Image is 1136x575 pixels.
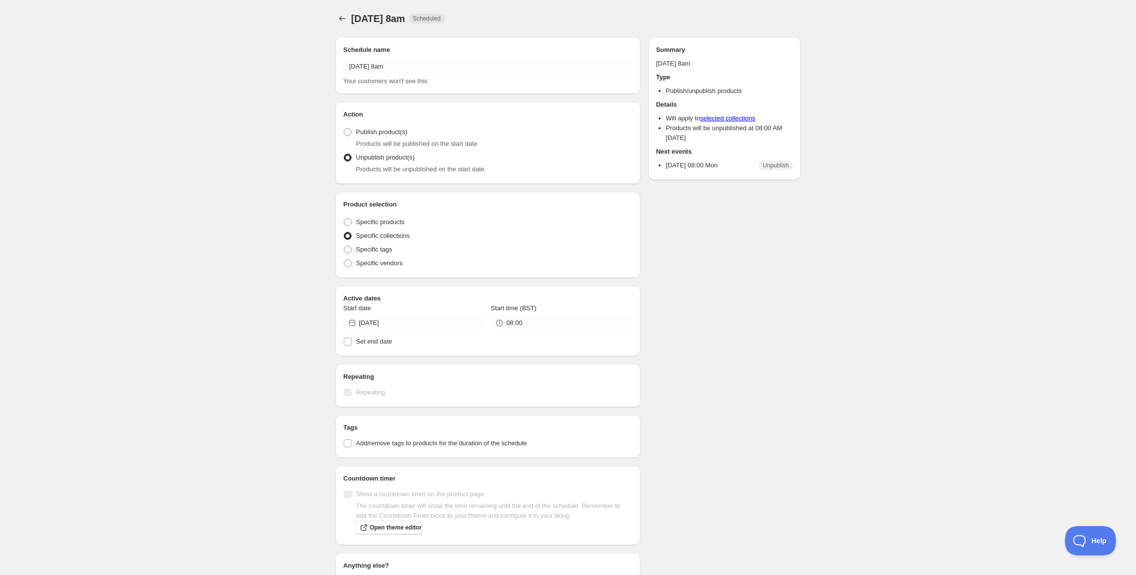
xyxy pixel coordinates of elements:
span: Publish product(s) [356,128,407,136]
span: Set end date [356,338,392,345]
span: Add/remove tags to products for the duration of the schedule [356,439,527,447]
h2: Active dates [343,294,633,303]
li: Products will be unpublished at 08:00 AM [DATE] [666,123,793,143]
button: Schedules [335,12,349,25]
span: Unpublish [763,161,789,169]
h2: Anything else? [343,561,633,571]
li: Publish/unpublish products [666,86,793,96]
h2: Action [343,110,633,119]
span: Your customers won't see this [343,77,427,85]
p: The countdown timer will show the time remaining until the end of the schedule. Remember to add t... [356,501,633,521]
h2: Type [656,72,793,82]
h2: Schedule name [343,45,633,55]
span: Unpublish product(s) [356,154,415,161]
span: Repeating [356,389,385,396]
span: Specific products [356,218,404,226]
li: Will apply to [666,114,793,123]
span: Specific vendors [356,259,402,267]
span: Specific collections [356,232,410,239]
a: selected collections [700,115,756,122]
span: Products will be unpublished on the start date [356,165,484,173]
span: Open theme editor [370,524,422,531]
span: [DATE] 8am [351,13,405,24]
span: Show a countdown timer on the product page [356,490,484,498]
p: [DATE] 8am [656,59,793,69]
span: Start date [343,304,371,312]
h2: Countdown timer [343,474,633,483]
h2: Repeating [343,372,633,382]
h2: Summary [656,45,793,55]
p: [DATE] 08:00 Mon [666,161,718,170]
h2: Next events [656,147,793,157]
h2: Product selection [343,200,633,209]
span: Scheduled [413,15,441,23]
span: Start time (BST) [491,304,536,312]
h2: Details [656,100,793,110]
h2: Tags [343,423,633,433]
span: Specific tags [356,246,392,253]
iframe: Toggle Customer Support [1065,526,1116,555]
span: Products will be published on the start date [356,140,477,147]
a: Open theme editor [356,521,422,534]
